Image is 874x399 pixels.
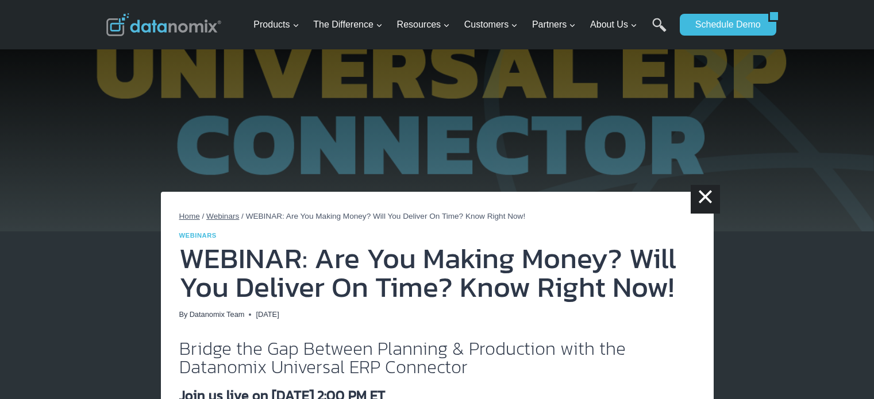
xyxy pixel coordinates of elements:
[179,232,217,239] a: Webinars
[241,212,244,220] span: /
[680,14,768,36] a: Schedule Demo
[190,310,245,319] a: Datanomix Team
[106,13,221,36] img: Datanomix
[179,210,695,223] nav: Breadcrumbs
[179,339,695,376] h2: Bridge the Gap Between Planning & Production with the Datanomix Universal ERP Connector
[464,17,518,32] span: Customers
[253,17,299,32] span: Products
[652,18,667,44] a: Search
[397,17,450,32] span: Resources
[179,212,200,220] a: Home
[246,212,526,220] span: WEBINAR: Are You Making Money? Will You Deliver On Time? Know Right Now!
[590,17,637,32] span: About Us
[202,212,205,220] span: /
[532,17,576,32] span: Partners
[249,6,674,44] nav: Primary Navigation
[691,185,719,214] a: ×
[179,244,695,301] h1: WEBINAR: Are You Making Money? Will You Deliver On Time? Know Right Now!
[206,212,239,220] a: Webinars
[256,309,279,320] time: [DATE]
[179,309,188,320] span: By
[313,17,383,32] span: The Difference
